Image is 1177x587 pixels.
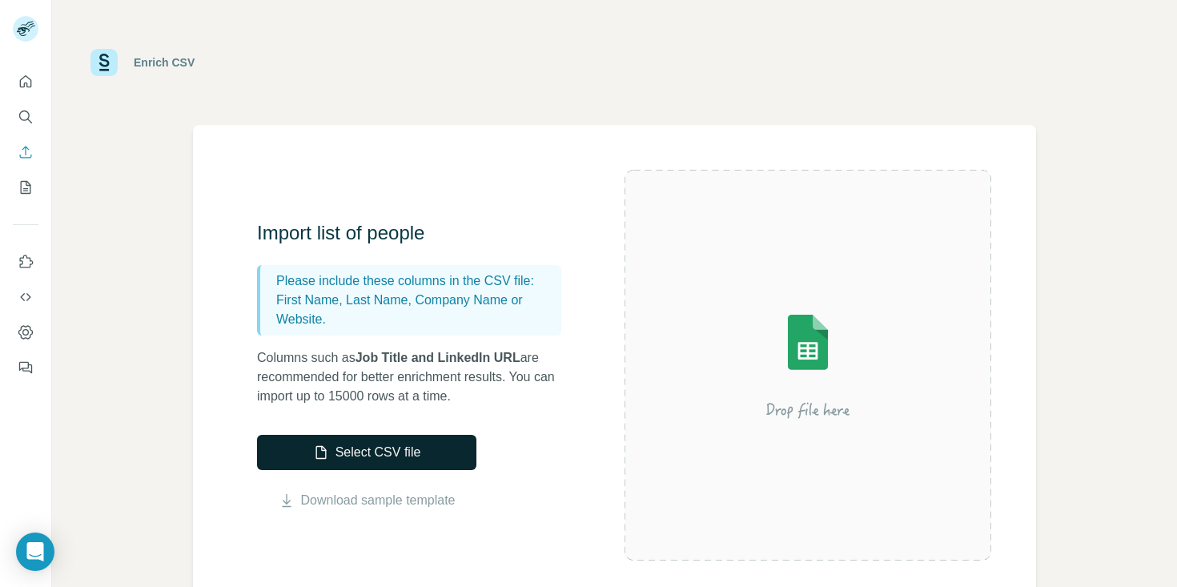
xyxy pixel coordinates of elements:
[301,491,456,510] a: Download sample template
[13,173,38,202] button: My lists
[13,67,38,96] button: Quick start
[257,435,476,470] button: Select CSV file
[664,269,952,461] img: Surfe Illustration - Drop file here or select below
[257,220,577,246] h3: Import list of people
[13,353,38,382] button: Feedback
[13,318,38,347] button: Dashboard
[356,351,520,364] span: Job Title and LinkedIn URL
[13,138,38,167] button: Enrich CSV
[257,348,577,406] p: Columns such as are recommended for better enrichment results. You can import up to 15000 rows at...
[13,103,38,131] button: Search
[276,271,555,291] p: Please include these columns in the CSV file:
[13,247,38,276] button: Use Surfe on LinkedIn
[257,491,476,510] button: Download sample template
[276,291,555,329] p: First Name, Last Name, Company Name or Website.
[90,49,118,76] img: Surfe Logo
[134,54,195,70] div: Enrich CSV
[16,533,54,571] div: Open Intercom Messenger
[13,283,38,312] button: Use Surfe API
